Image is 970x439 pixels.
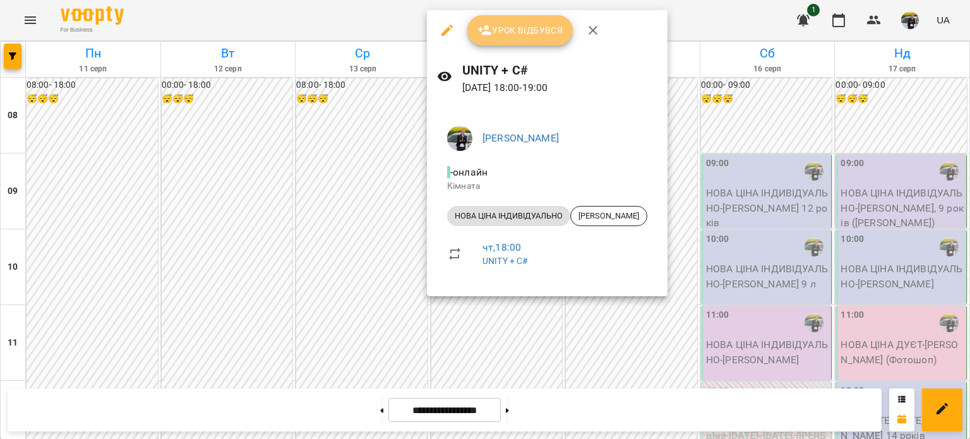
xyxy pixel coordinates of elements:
[447,210,570,222] span: НОВА ЦІНА ІНДИВІДУАЛЬНО
[477,23,563,38] span: Урок відбувся
[482,132,559,144] a: [PERSON_NAME]
[570,206,647,226] div: ⁨[PERSON_NAME]⁩
[467,15,573,45] button: Урок відбувся
[482,256,527,266] a: UNITY + C#
[462,61,657,80] h6: UNITY + C#
[462,80,657,95] p: [DATE] 18:00 - 19:00
[447,126,472,151] img: a92d573242819302f0c564e2a9a4b79e.jpg
[482,241,521,253] a: чт , 18:00
[571,210,647,222] span: ⁨[PERSON_NAME]⁩
[447,166,490,178] span: - онлайн
[447,180,647,193] p: Кімната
